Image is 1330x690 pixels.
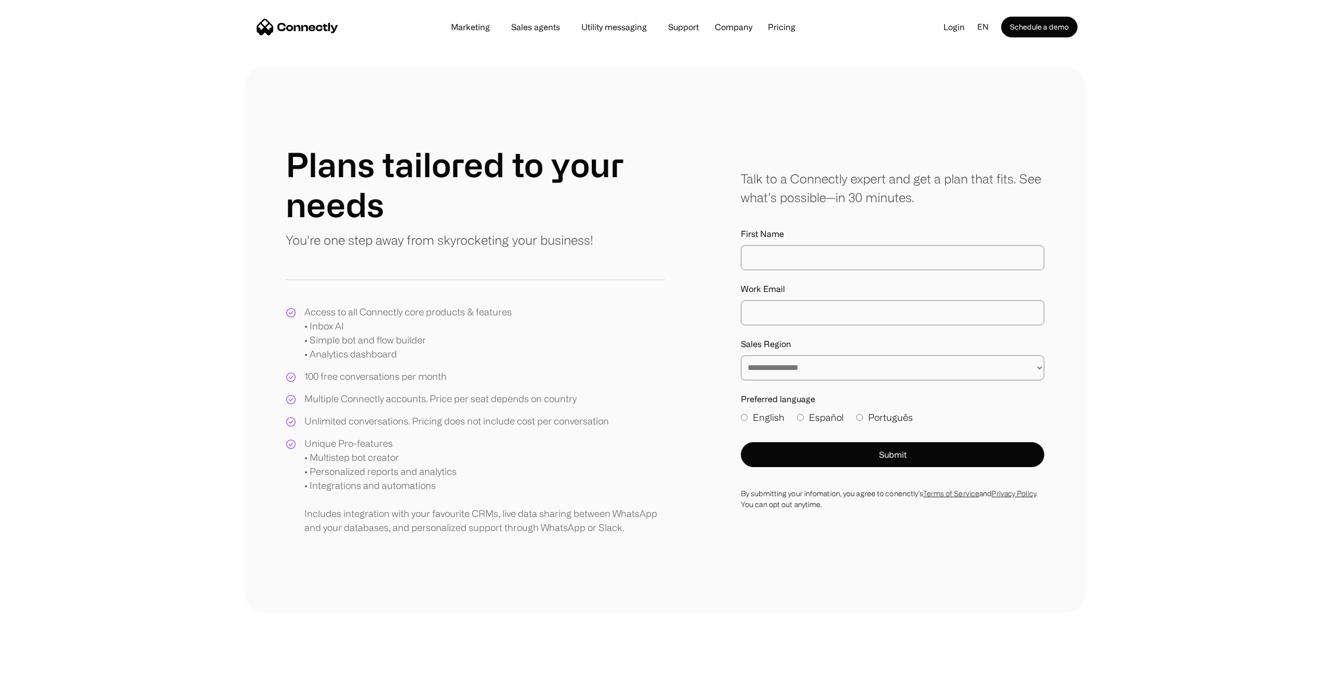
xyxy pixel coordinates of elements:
[715,20,752,34] div: Company
[741,410,784,424] label: English
[856,414,863,421] input: Português
[286,231,593,249] p: You're one step away from skyrocketing your business!
[797,410,844,424] label: Español
[991,489,1035,497] a: Privacy Policy
[304,414,609,428] div: Unlimited conversations. Pricing does not include cost per conversation
[286,144,665,224] h1: Plans tailored to your needs
[760,23,804,31] a: Pricing
[741,414,748,421] input: English
[856,410,913,424] label: Português
[304,392,577,406] div: Multiple Connectly accounts. Price per seat depends on country
[973,19,1001,35] div: en
[443,23,498,31] a: Marketing
[304,436,665,535] div: Unique Pro-features • Multistep bot creator • Personalized reports and analytics • Integrations a...
[741,393,1044,405] label: Preferred language
[304,305,512,361] div: Access to all Connectly core products & features • Inbox AI • Simple bot and flow builder • Analy...
[257,19,338,35] a: home
[741,442,1044,467] button: Submit
[741,338,1044,350] label: Sales Region
[503,23,568,31] a: Sales agents
[1001,17,1078,37] a: Schedule a demo
[741,283,1044,295] label: Work Email
[741,169,1044,207] div: Talk to a Connectly expert and get a plan that fits. See what’s possible—in 30 minutes.
[573,23,655,31] a: Utility messaging
[935,19,973,35] a: Login
[797,414,804,421] input: Español
[923,489,980,497] a: Terms of Service
[21,672,62,686] ul: Language list
[977,19,989,35] div: en
[660,23,707,31] a: Support
[712,20,755,34] div: Company
[10,671,62,686] aside: Language selected: English
[741,488,1044,510] div: By submitting your infomation, you agree to conenctly’s and . You can opt out anytime.
[741,228,1044,240] label: First Name
[304,369,447,383] div: 100 free conversations per month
